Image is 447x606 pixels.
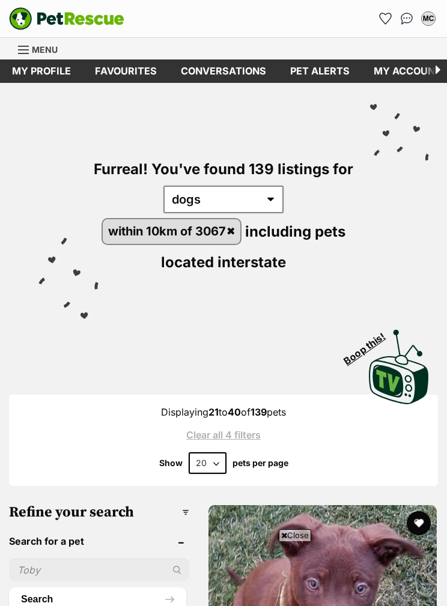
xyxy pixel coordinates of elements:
a: Menu [18,38,66,59]
span: Menu [32,44,58,55]
iframe: Advertisement [5,546,442,600]
div: MC [422,13,434,25]
label: pets per page [233,458,288,468]
strong: 139 [251,406,267,418]
strong: 40 [228,406,241,418]
span: Boop this! [342,323,397,366]
a: Favourites [83,59,169,83]
a: within 10km of 3067 [103,219,241,244]
a: conversations [169,59,278,83]
a: Boop this! [369,319,429,407]
span: Close [279,529,311,541]
a: Clear all 4 filters [27,429,420,440]
span: Show [159,458,183,468]
a: PetRescue [9,7,124,30]
img: PetRescue TV logo [369,330,429,404]
img: logo-e224e6f780fb5917bec1dbf3a21bbac754714ae5b6737aabdf751b685950b380.svg [9,7,124,30]
button: favourite [407,511,431,535]
iframe: Help Scout Beacon - Open [359,546,423,582]
a: Favourites [376,9,395,28]
strong: 21 [208,406,219,418]
span: Displaying to of pets [161,406,286,418]
a: Pet alerts [278,59,362,83]
span: Furreal! You've found 139 listings for [94,160,353,178]
header: Search for a pet [9,536,189,547]
a: Conversations [397,9,416,28]
img: chat-41dd97257d64d25036548639549fe6c8038ab92f7586957e7f3b1b290dea8141.svg [401,13,413,25]
h3: Refine your search [9,504,189,521]
span: including pets located interstate [161,222,345,271]
ul: Account quick links [376,9,438,28]
button: My account [419,9,438,28]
